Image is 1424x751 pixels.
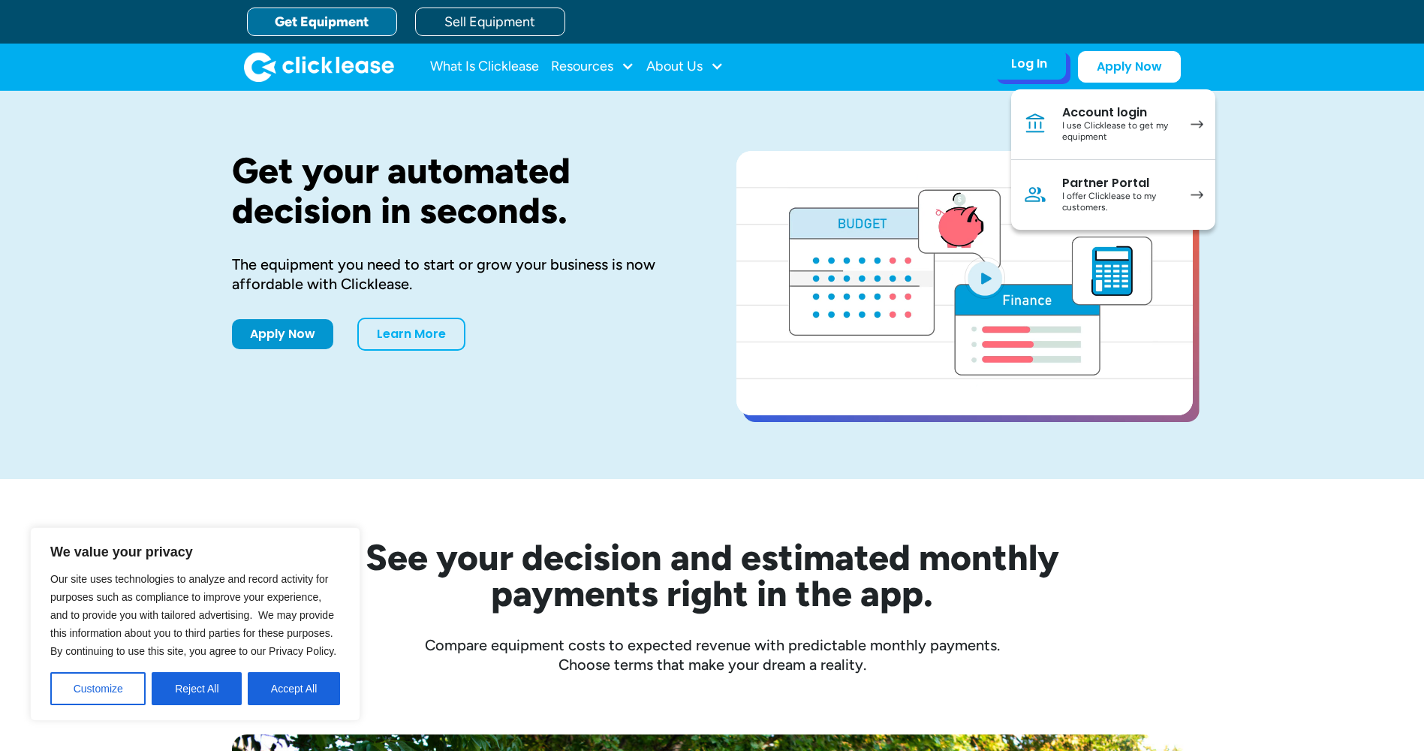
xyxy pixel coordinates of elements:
[965,257,1005,299] img: Blue play button logo on a light blue circular background
[1062,191,1176,214] div: I offer Clicklease to my customers.
[232,635,1193,674] div: Compare equipment costs to expected revenue with predictable monthly payments. Choose terms that ...
[646,52,724,82] div: About Us
[244,52,394,82] img: Clicklease logo
[50,543,340,561] p: We value your privacy
[50,573,336,657] span: Our site uses technologies to analyze and record activity for purposes such as compliance to impr...
[248,672,340,705] button: Accept All
[1011,89,1215,160] a: Account loginI use Clicklease to get my equipment
[1023,112,1047,136] img: Bank icon
[232,319,333,349] a: Apply Now
[1062,105,1176,120] div: Account login
[232,151,688,231] h1: Get your automated decision in seconds.
[50,672,146,705] button: Customize
[247,8,397,36] a: Get Equipment
[1023,182,1047,207] img: Person icon
[1011,56,1047,71] div: Log In
[1191,191,1203,199] img: arrow
[357,318,465,351] a: Learn More
[551,52,634,82] div: Resources
[1078,51,1181,83] a: Apply Now
[415,8,565,36] a: Sell Equipment
[244,52,394,82] a: home
[430,52,539,82] a: What Is Clicklease
[1011,160,1215,230] a: Partner PortalI offer Clicklease to my customers.
[1062,176,1176,191] div: Partner Portal
[152,672,242,705] button: Reject All
[736,151,1193,415] a: open lightbox
[292,539,1133,611] h2: See your decision and estimated monthly payments right in the app.
[1191,120,1203,128] img: arrow
[1062,120,1176,143] div: I use Clicklease to get my equipment
[30,527,360,721] div: We value your privacy
[232,255,688,294] div: The equipment you need to start or grow your business is now affordable with Clicklease.
[1011,89,1215,230] nav: Log In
